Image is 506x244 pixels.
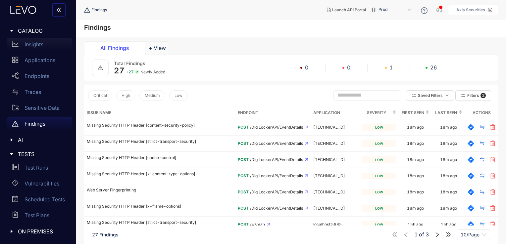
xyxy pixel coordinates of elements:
[480,205,485,211] span: swap
[441,222,456,227] div: 15h ago
[480,173,485,179] span: swap
[313,206,345,211] span: [TECHNICAL_ID]
[139,90,165,101] button: Medium
[322,5,371,15] button: Launch API Portal
[7,193,72,209] a: Scheduled Tests
[175,93,182,98] span: Low
[399,106,432,119] th: First Seen
[313,189,345,194] span: [TECHNICAL_ID]
[7,69,72,85] a: Endpoints
[146,41,169,55] button: Add tab
[87,204,232,209] p: Missing Security HTTP Header [x-frame-options]
[474,122,490,133] button: swap
[25,89,41,95] p: Traces
[169,90,188,101] button: Low
[126,70,134,74] span: + 27
[481,93,486,98] span: 2
[445,94,449,97] span: down
[407,141,424,146] div: 18m ago
[9,152,14,156] span: caret-right
[116,90,135,101] button: High
[313,125,345,130] span: [TECHNICAL_ID]
[238,206,249,211] span: POST
[461,230,486,240] span: 10/Page
[9,229,14,234] span: caret-right
[362,173,396,179] div: low
[401,109,424,116] span: First Seen
[18,228,67,234] span: ON PREMISES
[440,125,457,130] div: 18m ago
[238,222,249,227] span: POST
[238,157,249,162] span: POST
[12,89,19,95] span: swap
[18,137,67,143] span: AI
[56,7,62,13] span: double-left
[440,174,457,178] div: 18m ago
[347,64,350,70] span: 0
[93,93,107,98] span: Critical
[84,23,111,31] h4: Findings
[362,156,396,163] div: low
[25,196,65,202] p: Scheduled Tests
[25,73,49,79] p: Endpoints
[25,181,59,186] p: Vulnerabilities
[250,206,303,211] span: /DigiLockerAPI/EventDetails
[406,90,454,101] button: Saved Filtersdown
[4,224,72,238] div: ON PREMISES
[474,171,490,181] button: swap
[250,125,303,130] span: /DigiLockerAPI/EventDetails
[92,232,119,237] span: 27 Findings
[313,157,345,162] span: [TECHNICAL_ID]
[25,165,48,171] p: Test Runs
[7,85,72,101] a: Traces
[90,45,139,51] div: All Findings
[4,147,72,161] div: TESTS
[362,140,396,147] div: low
[18,151,67,157] span: TESTS
[414,232,429,238] span: of
[7,209,72,224] a: Test Plans
[313,141,345,146] span: [TECHNICAL_ID]
[474,203,490,214] button: swap
[408,222,423,227] div: 15h ago
[91,8,107,12] span: Findings
[362,109,391,116] span: Severity
[9,28,14,33] span: caret-right
[362,189,396,195] div: low
[362,124,396,131] div: low
[145,93,160,98] span: Medium
[250,141,303,146] span: /DigiLockerAPI/EventDetails
[238,189,249,194] span: POST
[379,5,413,15] span: Prod
[87,172,232,176] p: Missing Security HTTP Header [x-content-type-options]
[25,105,60,111] p: Sensitive Data
[12,120,19,127] span: warning
[407,174,424,178] div: 18m ago
[426,232,429,238] span: 3
[313,222,342,227] span: localhost:5985
[407,125,424,130] div: 18m ago
[474,154,490,165] button: swap
[7,117,72,133] a: Findings
[311,106,359,119] th: Application
[362,221,396,228] div: low
[480,189,485,195] span: swap
[407,190,424,194] div: 18m ago
[440,190,457,194] div: 18m ago
[467,93,479,98] span: Filters
[430,64,437,70] span: 26
[4,133,72,147] div: AI
[18,28,67,34] span: CATALOG
[305,64,308,70] span: 0
[7,161,72,177] a: Test Runs
[480,124,485,130] span: swap
[440,141,457,146] div: 18m ago
[313,173,345,178] span: [TECHNICAL_ID]
[87,155,232,160] p: Missing Security HTTP Header [cache-control]
[7,101,72,117] a: Sensitive Data
[407,157,424,162] div: 18m ago
[250,157,303,162] span: /DigiLockerAPI/EventDetails
[480,141,485,146] span: swap
[440,206,457,211] div: 18m ago
[474,187,490,197] button: swap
